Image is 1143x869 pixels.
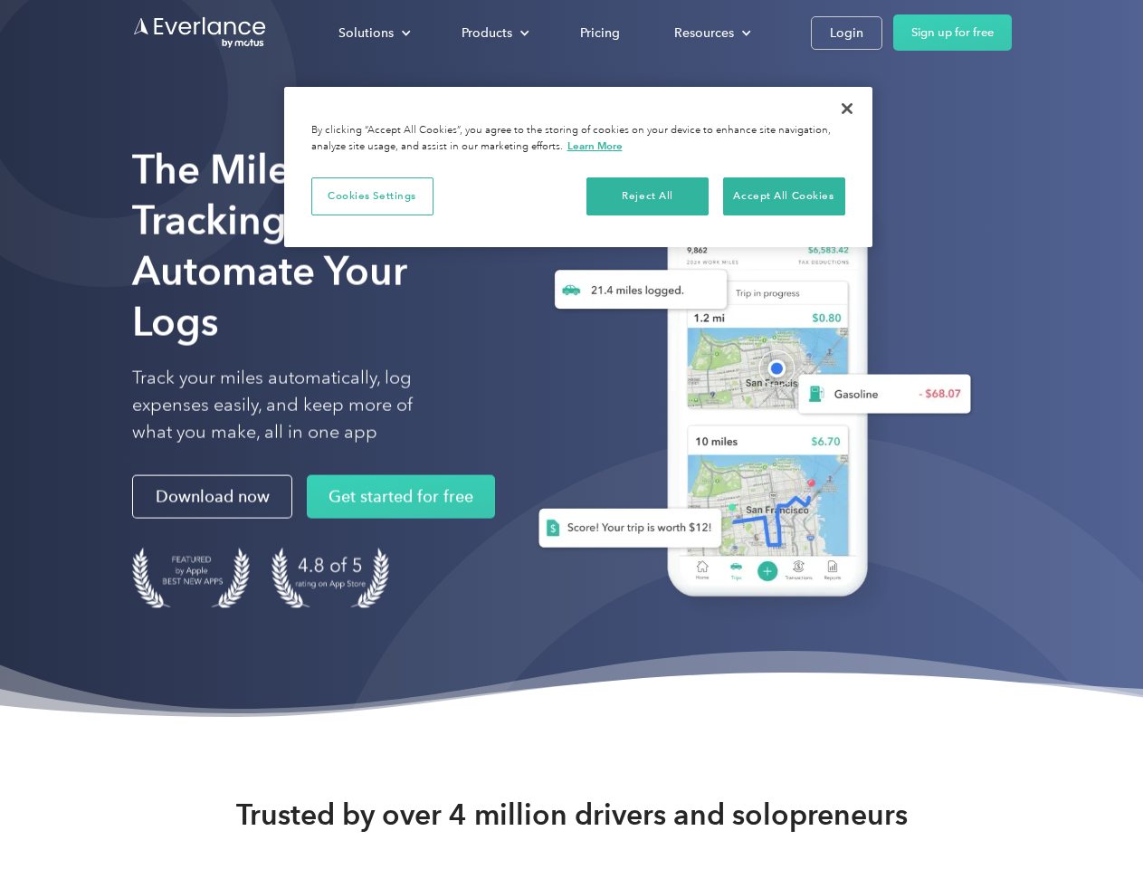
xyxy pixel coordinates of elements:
a: More information about your privacy, opens in a new tab [567,139,623,152]
div: Privacy [284,87,872,247]
a: Pricing [562,17,638,49]
img: Badge for Featured by Apple Best New Apps [132,548,250,608]
div: By clicking “Accept All Cookies”, you agree to the storing of cookies on your device to enhance s... [311,123,845,155]
div: Products [443,17,544,49]
div: Solutions [320,17,425,49]
div: Pricing [580,22,620,44]
a: Get started for free [307,475,495,519]
button: Accept All Cookies [723,177,845,215]
a: Login [811,16,882,50]
button: Reject All [586,177,709,215]
p: Track your miles automatically, log expenses easily, and keep more of what you make, all in one app [132,365,455,446]
img: Everlance, mileage tracker app, expense tracking app [510,172,986,624]
button: Close [827,89,867,129]
img: 4.9 out of 5 stars on the app store [271,548,389,608]
div: Products [462,22,512,44]
button: Cookies Settings [311,177,433,215]
strong: Trusted by over 4 million drivers and solopreneurs [236,797,908,833]
a: Sign up for free [893,14,1012,51]
div: Cookie banner [284,87,872,247]
div: Resources [656,17,766,49]
a: Go to homepage [132,15,268,50]
div: Resources [674,22,734,44]
div: Login [830,22,863,44]
div: Solutions [338,22,394,44]
a: Download now [132,475,292,519]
